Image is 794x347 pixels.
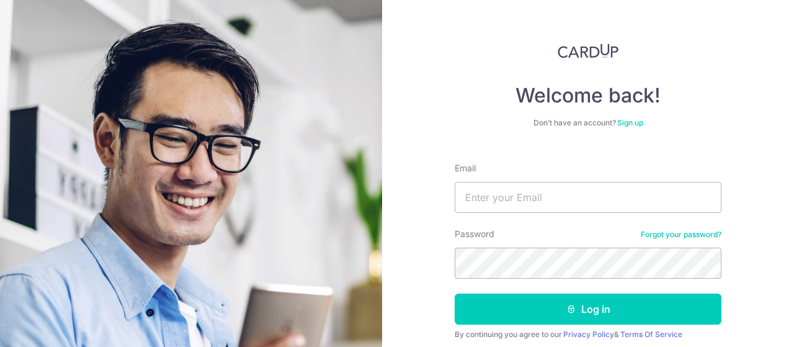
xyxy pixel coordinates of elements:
[455,118,721,128] div: Don’t have an account?
[558,43,618,58] img: CardUp Logo
[617,118,643,127] a: Sign up
[455,83,721,108] h4: Welcome back!
[455,294,721,325] button: Log in
[455,228,494,240] label: Password
[455,162,476,174] label: Email
[641,230,721,240] a: Forgot your password?
[563,330,614,339] a: Privacy Policy
[455,182,721,213] input: Enter your Email
[455,330,721,340] div: By continuing you agree to our &
[620,330,682,339] a: Terms Of Service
